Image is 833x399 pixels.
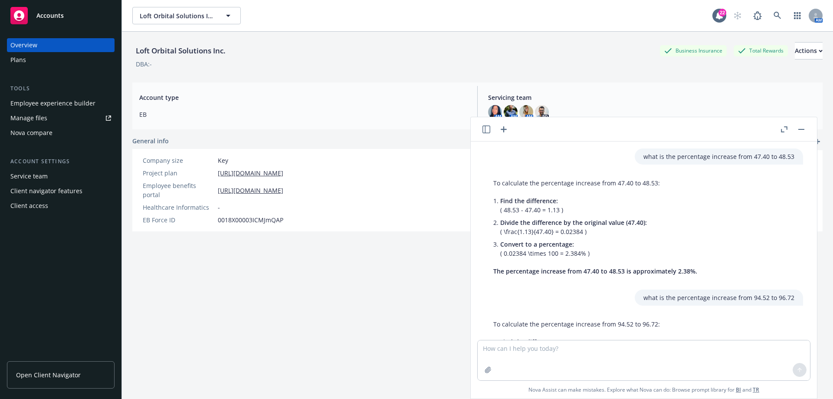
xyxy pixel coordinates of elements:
a: [URL][DOMAIN_NAME] [218,186,283,195]
div: 22 [718,9,726,16]
span: EB [139,110,467,119]
div: Loft Orbital Solutions Inc. [132,45,229,56]
p: what is the percentage increase from 94.52 to 96.72 [643,293,794,302]
span: Open Client Navigator [16,370,81,379]
span: Divide the difference by the original value (47.40): [500,218,647,227]
a: [URL][DOMAIN_NAME] [218,168,283,178]
a: Search [769,7,786,24]
div: Business Insurance [660,45,727,56]
p: ( 48.53 - 47.40 = 1.13 ) [500,196,697,214]
div: DBA: - [136,59,152,69]
a: Start snowing [729,7,746,24]
img: photo [519,105,533,119]
div: Client access [10,199,48,213]
span: Key [218,156,228,165]
span: Find the difference: [500,197,558,205]
a: Plans [7,53,115,67]
span: Servicing team [488,93,816,102]
span: - [218,203,220,212]
img: photo [535,105,549,119]
a: add [812,136,823,147]
div: EB Force ID [143,215,214,224]
p: To calculate the percentage increase from 47.40 to 48.53: [493,178,697,188]
a: TR [753,386,759,393]
div: Tools [7,84,115,93]
a: Switch app [789,7,806,24]
div: Employee benefits portal [143,181,214,199]
a: Report a Bug [749,7,766,24]
span: Accounts [36,12,64,19]
button: Loft Orbital Solutions Inc. [132,7,241,24]
a: BI [736,386,741,393]
div: Company size [143,156,214,165]
p: To calculate the percentage increase from 94.52 to 96.72: [493,320,697,329]
p: what is the percentage increase from 47.40 to 48.53 [643,152,794,161]
a: Service team [7,169,115,183]
button: Actions [795,42,823,59]
span: Find the difference: [500,338,558,346]
a: Manage files [7,111,115,125]
p: ( 96.72 - 94.52 = 2.20 ) [500,337,697,356]
a: Client access [7,199,115,213]
div: Overview [10,38,37,52]
p: ( \frac{1.13}{47.40} = 0.02384 ) [500,218,697,236]
img: photo [488,105,502,119]
div: Service team [10,169,48,183]
div: Nova compare [10,126,52,140]
span: The percentage increase from 47.40 to 48.53 is approximately 2.38%. [493,267,697,275]
div: Employee experience builder [10,96,95,110]
div: Plans [10,53,26,67]
span: Account type [139,93,467,102]
div: Client navigator features [10,184,82,198]
span: 0018X00003ICMJmQAP [218,215,283,224]
a: Client navigator features [7,184,115,198]
span: Convert to a percentage: [500,240,574,248]
a: Nova compare [7,126,115,140]
a: Employee experience builder [7,96,115,110]
span: General info [132,136,169,145]
a: Overview [7,38,115,52]
div: Manage files [10,111,47,125]
a: Accounts [7,3,115,28]
span: Loft Orbital Solutions Inc. [140,11,215,20]
img: photo [504,105,518,119]
p: ( 0.02384 \times 100 = 2.384% ) [500,240,697,258]
span: Nova Assist can make mistakes. Explore what Nova can do: Browse prompt library for and [474,381,813,399]
div: Project plan [143,168,214,178]
div: Total Rewards [734,45,788,56]
div: Account settings [7,157,115,166]
div: Healthcare Informatics [143,203,214,212]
